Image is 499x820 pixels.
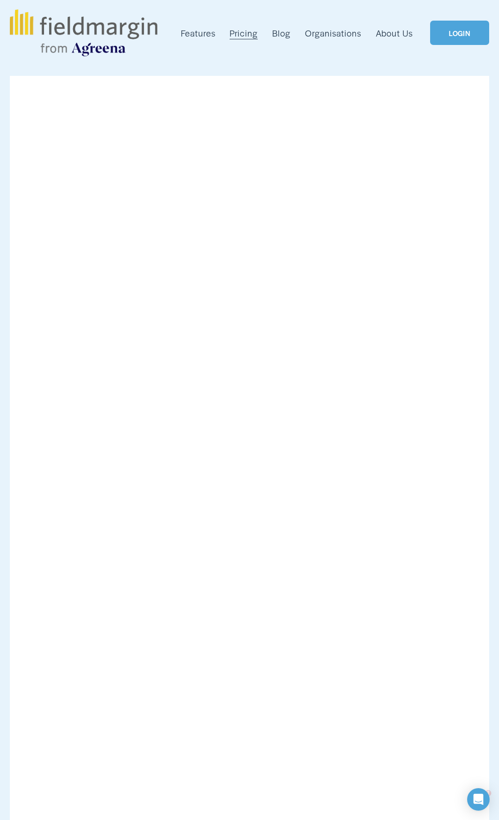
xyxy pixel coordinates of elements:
[305,26,361,40] a: Organisations
[230,26,258,40] a: Pricing
[4,4,19,30] div: Open Intercom Messenger
[486,788,494,796] span: 2
[10,9,157,56] img: fieldmargin.com
[272,26,290,40] a: Blog
[181,27,216,39] span: Features
[430,21,489,45] a: LOGIN
[4,4,19,30] div: Intercom messenger
[376,26,413,40] a: About Us
[181,26,216,40] a: folder dropdown
[467,788,490,811] div: Open Intercom Messenger
[4,4,19,30] div: Intercom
